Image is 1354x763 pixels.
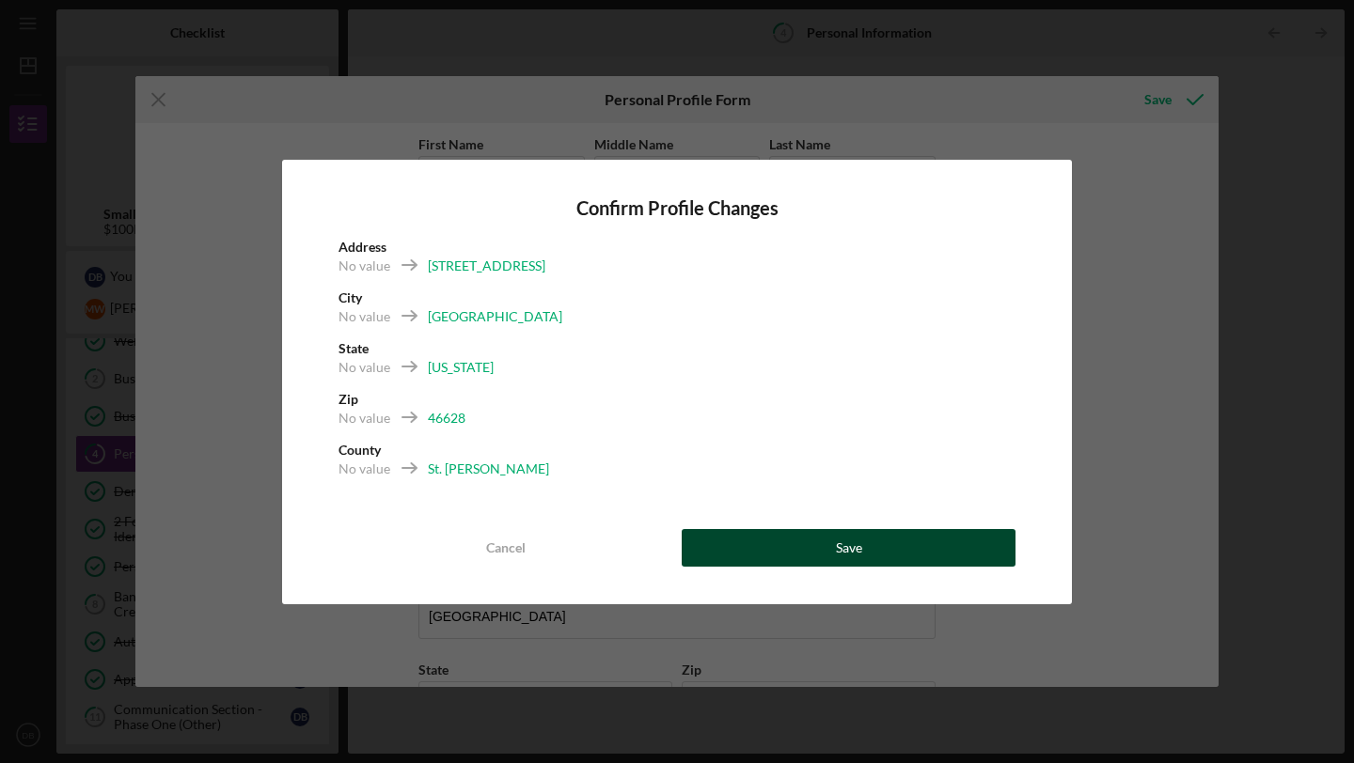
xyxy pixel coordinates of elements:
[338,358,390,377] div: No value
[338,391,358,407] b: Zip
[338,529,672,567] button: Cancel
[338,459,390,478] div: No value
[428,358,494,377] div: [US_STATE]
[338,307,390,326] div: No value
[338,197,1015,219] h4: Confirm Profile Changes
[428,409,465,428] div: 46628
[338,340,369,356] b: State
[338,289,362,305] b: City
[486,529,526,567] div: Cancel
[338,442,381,458] b: County
[338,239,386,255] b: Address
[428,459,549,478] div: St. [PERSON_NAME]
[428,307,562,326] div: [GEOGRAPHIC_DATA]
[836,529,862,567] div: Save
[338,257,390,275] div: No value
[682,529,1015,567] button: Save
[338,409,390,428] div: No value
[428,257,545,275] div: [STREET_ADDRESS]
